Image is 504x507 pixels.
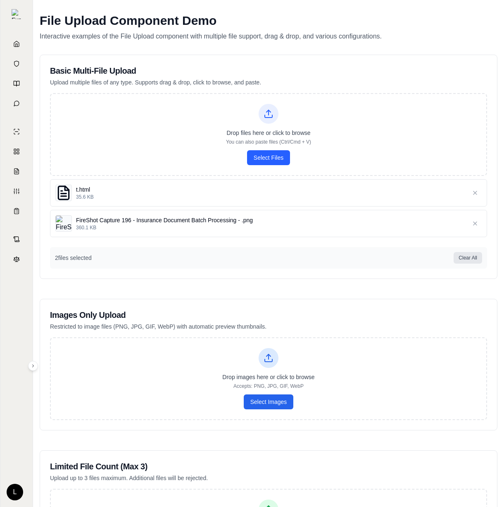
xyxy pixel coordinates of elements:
[7,484,23,500] div: L
[2,55,31,73] a: Documents Vault
[226,139,311,145] p: You can also paste files (Ctrl/Cmd + V)
[2,123,31,141] a: Single Policy
[55,254,92,262] p: 2 file s selected
[2,162,31,180] a: Claim Coverage
[50,461,487,472] h2: Limited File Count (Max 3)
[244,394,294,409] button: Select Images
[454,252,482,264] button: Clear All
[76,224,464,231] span: 360.1 KB
[50,322,487,331] p: Restricted to image files (PNG, JPG, GIF, WebP) with automatic preview thumbnails.
[28,361,38,371] button: Expand sidebar
[50,474,487,482] p: Upload up to 3 files maximum. Additional files will be rejected.
[2,202,31,220] a: Coverage Table
[2,142,31,161] a: Policy Comparisons
[76,216,464,224] span: FireShot Capture 196 - Insurance Document Batch Processing - .png
[8,6,25,22] button: Expand sidebar
[2,35,31,53] a: Home
[50,309,487,321] h2: Images Only Upload
[2,182,31,200] a: Custom Report
[226,129,311,137] p: Drop files here or click to browse
[76,194,464,200] span: 35.6 KB
[2,250,31,268] a: Legal Search Engine
[222,373,314,381] p: Drop images here or click to browse
[222,383,314,389] p: Accepts: PNG, JPG, GIF, WebP
[40,31,497,41] p: Interactive examples of the File Upload component with multiple file support, drag & drop, and va...
[247,150,290,165] button: Select Files
[50,65,487,77] h2: Basic Multi-File Upload
[56,216,71,231] img: FireShot Capture 196 - Insurance Document Batch Processing - .png
[2,230,31,248] a: Contract Analysis
[2,94,31,113] a: Chat
[2,74,31,93] a: Prompt Library
[50,78,487,87] p: Upload multiple files of any type. Supports drag & drop, click to browse, and paste.
[76,185,464,194] span: t.html
[12,9,21,19] img: Expand sidebar
[40,13,497,28] h1: File Upload Component Demo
